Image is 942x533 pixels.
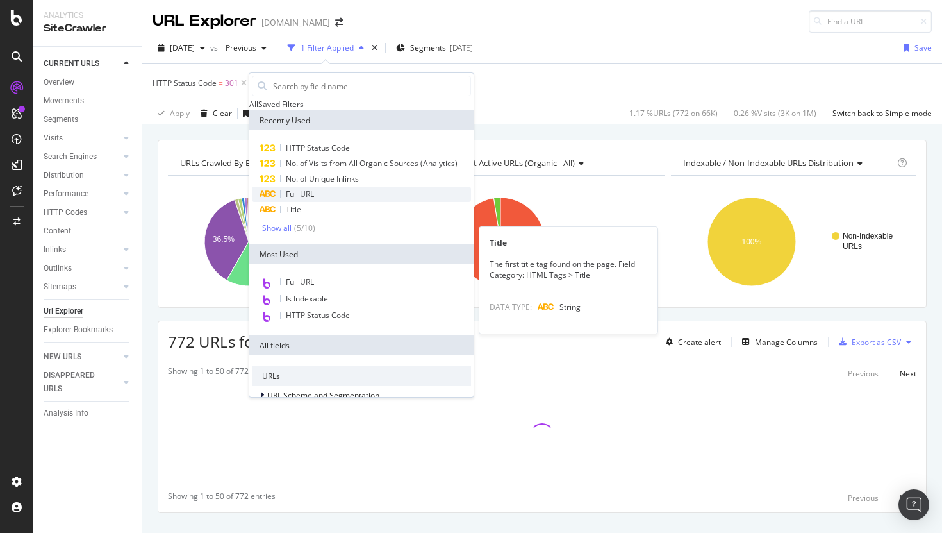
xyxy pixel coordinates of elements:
[479,258,657,280] div: The first title tag found on the page. Field Category: HTML Tags > Title
[898,38,932,58] button: Save
[220,38,272,58] button: Previous
[170,108,190,119] div: Apply
[661,332,721,352] button: Create alert
[44,262,120,275] a: Outlinks
[210,42,220,53] span: vs
[44,224,71,238] div: Content
[848,366,879,381] button: Previous
[44,150,97,164] div: Search Engines
[286,204,301,215] span: Title
[153,103,190,124] button: Apply
[848,493,879,503] div: Previous
[44,76,74,89] div: Overview
[258,99,304,110] div: Saved Filters
[44,187,120,201] a: Performance
[429,153,654,173] h4: Active / Not Active URLs
[180,157,317,169] span: URLs Crawled By Botify By pagetype
[168,331,282,352] span: 772 URLs found
[153,38,210,58] button: [DATE]
[832,108,932,119] div: Switch back to Simple mode
[170,42,195,53] span: 2025 Aug. 27th
[213,235,235,244] text: 36.5%
[678,337,721,348] div: Create alert
[44,113,78,126] div: Segments
[44,131,63,145] div: Visits
[249,335,474,355] div: All fields
[44,150,120,164] a: Search Engines
[335,18,343,27] div: arrow-right-arrow-left
[900,368,916,379] div: Next
[44,350,81,364] div: NEW URLS
[168,491,276,506] div: Showing 1 to 50 of 772 entries
[153,10,256,32] div: URL Explorer
[252,366,471,386] div: URLs
[490,301,532,312] span: DATA TYPE:
[292,223,315,233] div: ( 5 / 10 )
[755,337,818,348] div: Manage Columns
[267,390,379,401] span: URL Scheme and Segmentation
[44,94,84,108] div: Movements
[629,108,718,119] div: 1.17 % URLs ( 772 on 66K )
[843,242,862,251] text: URLs
[44,21,131,36] div: SiteCrawler
[848,368,879,379] div: Previous
[168,186,413,298] svg: A chart.
[450,42,473,53] div: [DATE]
[44,369,120,396] a: DISAPPEARED URLS
[44,305,133,318] a: Url Explorer
[301,42,354,53] div: 1 Filter Applied
[44,280,76,294] div: Sitemaps
[44,76,133,89] a: Overview
[852,337,901,348] div: Export as CSV
[153,78,217,89] span: HTTP Status Code
[734,108,816,119] div: 0.26 % Visits ( 3K on 1M )
[44,94,133,108] a: Movements
[44,169,84,182] div: Distribution
[44,10,131,21] div: Analytics
[44,57,99,71] div: CURRENT URLS
[834,332,901,352] button: Export as CSV
[410,42,446,53] span: Segments
[44,323,113,337] div: Explorer Bookmarks
[742,237,762,246] text: 100%
[44,407,88,420] div: Analysis Info
[369,42,380,55] div: times
[900,366,916,381] button: Next
[168,366,276,381] div: Showing 1 to 50 of 772 entries
[286,276,314,287] span: Full URL
[262,224,292,233] div: Show all
[44,206,87,219] div: HTTP Codes
[848,491,879,506] button: Previous
[683,157,854,169] span: Indexable / Non-Indexable URLs distribution
[286,293,328,304] span: Is Indexable
[249,99,258,110] div: All
[286,158,458,169] span: No. of Visits from All Organic Sources (Analytics)
[420,186,665,298] svg: A chart.
[249,110,474,130] div: Recently Used
[671,186,916,298] svg: A chart.
[195,103,232,124] button: Clear
[272,76,470,96] input: Search by field name
[286,310,350,321] span: HTTP Status Code
[432,157,575,169] span: Active / Not Active URLs (organic - all)
[809,10,932,33] input: Find a URL
[44,187,88,201] div: Performance
[681,153,895,173] h4: Indexable / Non-Indexable URLs Distribution
[44,224,133,238] a: Content
[44,369,108,396] div: DISAPPEARED URLS
[44,305,83,318] div: Url Explorer
[44,243,66,257] div: Inlinks
[238,103,271,124] button: Save
[44,131,120,145] a: Visits
[827,103,932,124] button: Switch back to Simple mode
[898,489,929,520] div: Open Intercom Messenger
[44,350,120,364] a: NEW URLS
[44,169,120,182] a: Distribution
[914,42,932,53] div: Save
[559,301,581,312] span: String
[44,280,120,294] a: Sitemaps
[220,42,256,53] span: Previous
